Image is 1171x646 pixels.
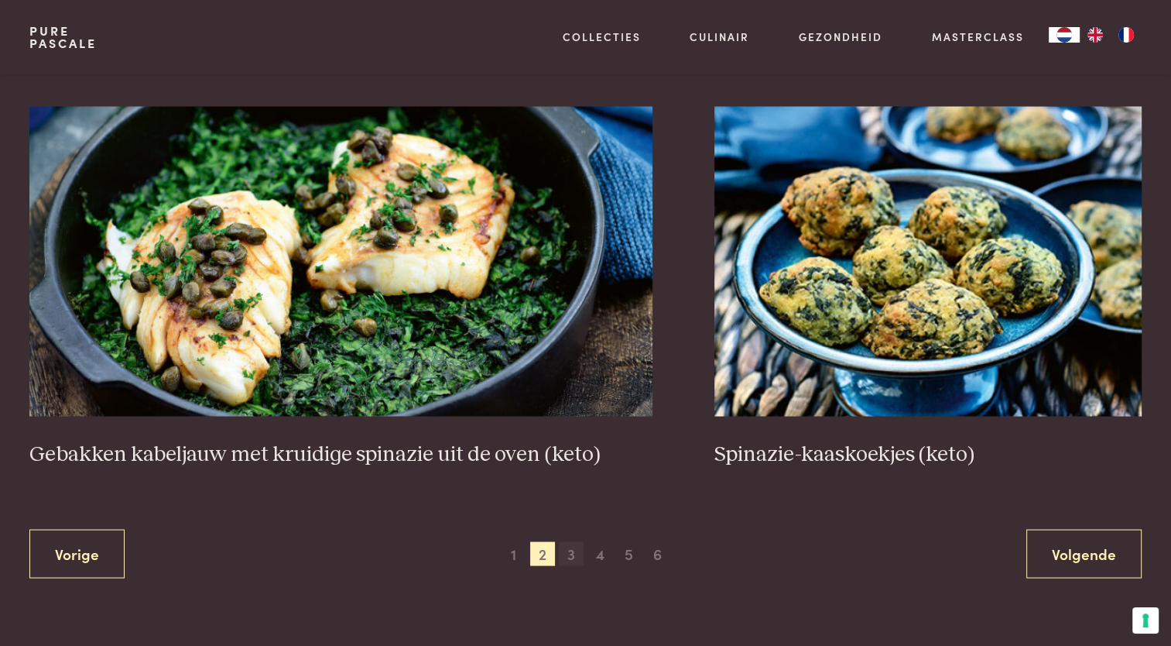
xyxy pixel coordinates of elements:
[714,441,1142,468] h3: Spinazie-kaaskoekjes (keto)
[29,106,652,467] a: Gebakken kabeljauw met kruidige spinazie uit de oven (keto) Gebakken kabeljauw met kruidige spina...
[1111,27,1142,43] a: FR
[29,25,97,50] a: PurePascale
[1049,27,1080,43] a: NL
[714,106,1142,416] img: Spinazie-kaaskoekjes (keto)
[29,529,125,578] a: Vorige
[690,29,749,45] a: Culinair
[1049,27,1080,43] div: Language
[587,541,612,566] span: 4
[645,541,670,566] span: 6
[502,541,526,566] span: 1
[1080,27,1111,43] a: EN
[714,106,1142,467] a: Spinazie-kaaskoekjes (keto) Spinazie-kaaskoekjes (keto)
[563,29,641,45] a: Collecties
[530,541,555,566] span: 2
[29,106,652,416] img: Gebakken kabeljauw met kruidige spinazie uit de oven (keto)
[1132,607,1159,634] button: Uw voorkeuren voor toestemming voor trackingtechnologieën
[616,541,641,566] span: 5
[29,441,652,468] h3: Gebakken kabeljauw met kruidige spinazie uit de oven (keto)
[1049,27,1142,43] aside: Language selected: Nederlands
[1026,529,1142,578] a: Volgende
[559,541,584,566] span: 3
[932,29,1024,45] a: Masterclass
[1080,27,1142,43] ul: Language list
[799,29,882,45] a: Gezondheid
